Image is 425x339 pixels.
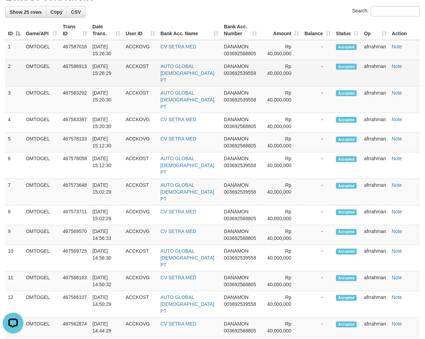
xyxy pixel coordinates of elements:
th: Game/API: activate to sort column ascending [23,20,60,40]
span: Copy 003692568805 to clipboard [224,124,256,129]
span: Accepted [336,322,357,328]
span: Accepted [336,117,357,123]
span: Accepted [336,210,357,215]
span: Copy 003692539558 to clipboard [224,190,256,195]
td: OMTOGEL [23,272,60,291]
td: Rp 40,000,000 [260,272,302,291]
th: Bank Acc. Number: activate to sort column ascending [221,20,260,40]
td: 467587016 [60,40,90,60]
td: [DATE] 14:44:29 [90,318,123,338]
span: Accepted [336,275,357,281]
td: 1 [5,40,23,60]
td: 467573711 [60,206,90,225]
td: ACCKOVG [123,206,158,225]
a: CV SETRA MED [160,229,196,234]
td: Rp 40,000,000 [260,87,302,113]
td: afrrahman [362,60,390,87]
input: Search: [371,6,420,17]
span: Copy 003692539558 to clipboard [224,302,256,307]
td: ACCKOST [123,291,158,318]
span: Accepted [336,137,357,143]
span: DANAMON [224,229,249,234]
td: afrrahman [362,40,390,60]
span: Copy 003692568805 to clipboard [224,216,256,222]
td: Rp 40,000,000 [260,225,302,245]
td: 467569725 [60,245,90,272]
td: ACCKOST [123,245,158,272]
td: Rp 40,000,000 [260,179,302,206]
td: afrrahman [362,291,390,318]
td: afrrahman [362,245,390,272]
td: 467566163 [60,272,90,291]
a: Note [392,183,402,188]
td: 4 [5,113,23,133]
a: CV SETRA MED [160,44,196,49]
td: OMTOGEL [23,206,60,225]
td: OMTOGEL [23,87,60,113]
button: Open LiveChat chat widget [3,3,23,23]
td: ACCKOST [123,60,158,87]
td: - [302,87,333,113]
td: 467573648 [60,179,90,206]
td: afrrahman [362,272,390,291]
span: Copy 003692568805 to clipboard [224,282,256,288]
a: Note [392,229,402,234]
td: OMTOGEL [23,153,60,179]
td: OMTOGEL [23,133,60,153]
a: Note [392,295,402,300]
td: OMTOGEL [23,60,60,87]
a: Note [392,117,402,122]
td: Rp 40,000,000 [260,133,302,153]
th: ID: activate to sort column descending [5,20,23,40]
span: Accepted [336,44,357,50]
a: AUTO GLOBAL [DEMOGRAPHIC_DATA] PT [160,156,215,175]
a: Note [392,136,402,142]
a: Copy [46,6,67,18]
th: Trans ID: activate to sort column ascending [60,20,90,40]
span: Accepted [336,183,357,189]
td: 467569570 [60,225,90,245]
td: [DATE] 14:50:29 [90,291,123,318]
td: 11 [5,272,23,291]
td: [DATE] 15:12:30 [90,153,123,179]
a: AUTO GLOBAL [DEMOGRAPHIC_DATA] PT [160,295,215,314]
span: Accepted [336,295,357,301]
a: Note [392,275,402,281]
td: Rp 40,000,000 [260,40,302,60]
a: CV SETRA MED [160,321,196,327]
td: 467562874 [60,318,90,338]
td: OMTOGEL [23,225,60,245]
td: - [302,225,333,245]
span: Copy 003692539558 to clipboard [224,163,256,168]
a: Note [392,209,402,215]
td: 467583292 [60,87,90,113]
td: afrrahman [362,318,390,338]
td: ACCKOST [123,179,158,206]
td: [DATE] 15:02:29 [90,206,123,225]
span: DANAMON [224,295,249,300]
td: [DATE] 15:02:29 [90,179,123,206]
td: Rp 40,000,000 [260,153,302,179]
td: - [302,272,333,291]
span: Copy 003692568805 to clipboard [224,328,256,334]
a: AUTO GLOBAL [DEMOGRAPHIC_DATA] PT [160,249,215,268]
span: DANAMON [224,183,249,188]
span: DANAMON [224,117,249,122]
td: OMTOGEL [23,318,60,338]
a: CV SETRA MED [160,117,196,122]
td: 467566107 [60,291,90,318]
td: 10 [5,245,23,272]
label: Search: [352,6,420,17]
th: Balance: activate to sort column ascending [302,20,333,40]
td: Rp 40,000,000 [260,318,302,338]
td: 3 [5,87,23,113]
td: 6 [5,153,23,179]
td: 2 [5,60,23,87]
span: DANAMON [224,44,249,49]
td: [DATE] 15:12:30 [90,133,123,153]
td: ACCKOVG [123,225,158,245]
a: AUTO GLOBAL [DEMOGRAPHIC_DATA] PT [160,183,215,202]
a: Note [392,321,402,327]
span: DANAMON [224,275,249,281]
td: 467578058 [60,153,90,179]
